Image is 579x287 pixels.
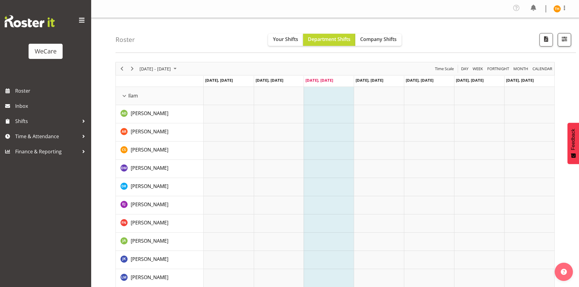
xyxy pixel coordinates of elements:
button: September 08 - 14, 2025 [139,65,179,73]
span: [DATE] - [DATE] [139,65,171,73]
span: Department Shifts [308,36,350,43]
span: Shifts [15,117,79,126]
span: Month [513,65,529,73]
span: calendar [532,65,553,73]
span: [PERSON_NAME] [131,256,168,262]
span: Fortnight [487,65,510,73]
img: Rosterit website logo [5,15,55,27]
button: Timeline Month [512,65,529,73]
span: [PERSON_NAME] [131,165,168,171]
span: [PERSON_NAME] [131,183,168,190]
span: [DATE], [DATE] [256,77,283,83]
a: [PERSON_NAME] [131,110,168,117]
h4: Roster [115,36,135,43]
span: Roster [15,86,88,95]
span: Week [472,65,484,73]
div: WeCare [35,47,57,56]
span: Feedback [570,129,576,150]
td: Ilam resource [116,87,204,105]
button: Company Shifts [355,34,402,46]
td: Firdous Naqvi resource [116,214,204,233]
span: [DATE], [DATE] [506,77,534,83]
span: [DATE], [DATE] [305,77,333,83]
span: [DATE], [DATE] [356,77,383,83]
td: John Ko resource [116,251,204,269]
span: [DATE], [DATE] [456,77,484,83]
td: Catherine Stewart resource [116,142,204,160]
a: [PERSON_NAME] [131,164,168,172]
a: [PERSON_NAME] [131,237,168,244]
span: Your Shifts [273,36,298,43]
span: Ilam [128,92,138,99]
button: Timeline Week [472,65,484,73]
span: [DATE], [DATE] [205,77,233,83]
button: Month [532,65,553,73]
td: Ella Jarvis resource [116,196,204,214]
td: Andrea Ramirez resource [116,123,204,142]
button: Timeline Day [460,65,470,73]
td: Deepti Mahajan resource [116,160,204,178]
a: [PERSON_NAME] [131,219,168,226]
button: Your Shifts [268,34,303,46]
span: Day [460,65,469,73]
button: Fortnight [486,65,510,73]
a: [PERSON_NAME] [131,146,168,153]
button: Filter Shifts [558,33,571,46]
button: Download a PDF of the roster according to the set date range. [539,33,553,46]
a: [PERSON_NAME] [131,201,168,208]
span: [DATE], [DATE] [406,77,433,83]
td: Deepti Raturi resource [116,178,204,196]
a: [PERSON_NAME] [131,255,168,263]
button: Previous [118,65,126,73]
a: [PERSON_NAME] [131,128,168,135]
span: Time Scale [434,65,454,73]
button: Feedback - Show survey [567,123,579,164]
span: Time & Attendance [15,132,79,141]
img: help-xxl-2.png [561,269,567,275]
a: [PERSON_NAME] [131,183,168,190]
button: Time Scale [434,65,455,73]
span: Inbox [15,101,88,111]
a: [PERSON_NAME] [131,274,168,281]
span: Finance & Reporting [15,147,79,156]
div: Previous [117,62,127,75]
button: Department Shifts [303,34,355,46]
button: Next [128,65,136,73]
td: Aleea Devenport resource [116,105,204,123]
div: Next [127,62,137,75]
img: tillie-hollyer11602.jpg [553,5,561,12]
td: Jane Arps resource [116,233,204,251]
span: Company Shifts [360,36,397,43]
